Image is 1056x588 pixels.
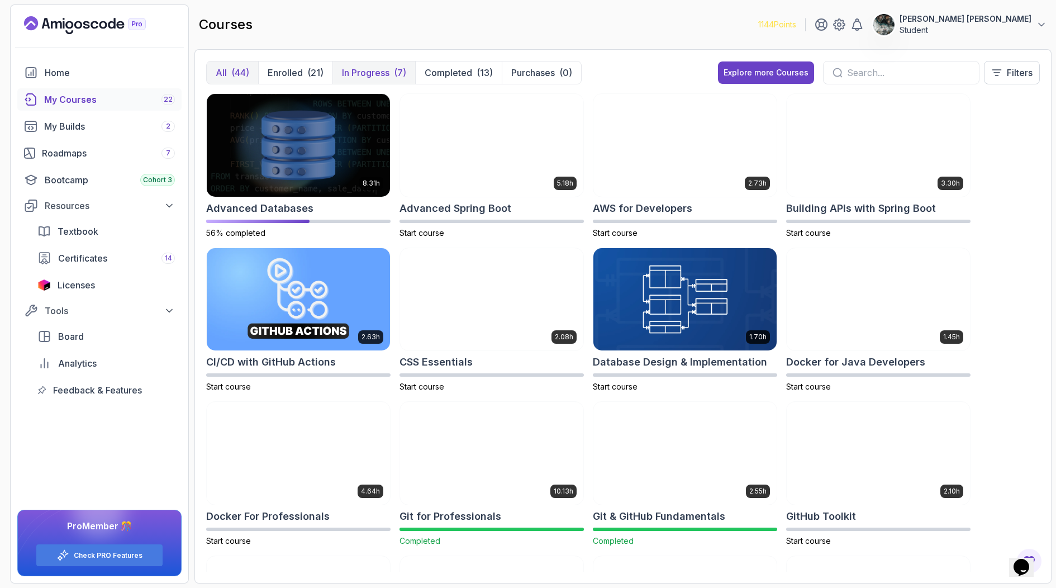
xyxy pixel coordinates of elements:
[17,196,182,216] button: Resources
[207,94,390,197] img: Advanced Databases card
[37,279,51,291] img: jetbrains icon
[399,354,473,370] h2: CSS Essentials
[58,252,107,265] span: Certificates
[758,19,796,30] p: 1144 Points
[31,247,182,269] a: certificates
[165,254,172,263] span: 14
[1009,543,1045,577] iframe: chat widget
[554,487,573,496] p: 10.13h
[58,330,84,343] span: Board
[206,382,251,391] span: Start course
[166,149,170,158] span: 7
[206,354,336,370] h2: CI/CD with GitHub Actions
[593,402,777,505] img: Git & GitHub Fundamentals card
[786,354,925,370] h2: Docker for Java Developers
[943,333,960,342] p: 1.45h
[166,122,170,131] span: 2
[74,551,142,560] a: Check PRO Features
[17,142,182,164] a: roadmaps
[207,61,258,84] button: All(44)
[749,487,767,496] p: 2.55h
[17,301,182,321] button: Tools
[593,382,638,391] span: Start course
[593,536,634,546] span: Completed
[559,66,572,79] div: (0)
[593,401,777,547] a: Git & GitHub Fundamentals card2.55hGit & GitHub FundamentalsCompleted
[207,248,390,351] img: CI/CD with GitHub Actions card
[143,176,172,184] span: Cohort 3
[31,325,182,348] a: board
[511,66,555,79] p: Purchases
[748,179,767,188] p: 2.73h
[31,220,182,243] a: textbook
[941,179,960,188] p: 3.30h
[984,61,1040,84] button: Filters
[58,225,98,238] span: Textbook
[415,61,502,84] button: Completed(13)
[206,201,313,216] h2: Advanced Databases
[873,14,895,35] img: user profile image
[502,61,581,84] button: Purchases(0)
[555,333,573,342] p: 2.08h
[900,25,1031,36] p: Student
[206,93,391,239] a: Advanced Databases card8.31hAdvanced Databases56% completed
[786,201,936,216] h2: Building APIs with Spring Boot
[593,354,767,370] h2: Database Design & Implementation
[400,402,583,505] img: Git for Professionals card
[307,66,324,79] div: (21)
[786,509,856,524] h2: GitHub Toolkit
[873,13,1047,36] button: user profile image[PERSON_NAME] [PERSON_NAME]Student
[206,509,330,524] h2: Docker For Professionals
[31,274,182,296] a: licenses
[786,228,831,238] span: Start course
[786,536,831,546] span: Start course
[31,352,182,374] a: analytics
[900,13,1031,25] p: [PERSON_NAME] [PERSON_NAME]
[42,146,175,160] div: Roadmaps
[58,357,97,370] span: Analytics
[399,382,444,391] span: Start course
[593,201,692,216] h2: AWS for Developers
[258,61,332,84] button: Enrolled(21)
[36,544,163,567] button: Check PRO Features
[45,173,175,187] div: Bootcamp
[593,509,725,524] h2: Git & GitHub Fundamentals
[206,228,265,238] span: 56% completed
[361,333,380,342] p: 2.63h
[45,304,175,317] div: Tools
[332,61,415,84] button: In Progress(7)
[206,536,251,546] span: Start course
[207,402,390,505] img: Docker For Professionals card
[749,333,767,342] p: 1.70h
[400,248,583,351] img: CSS Essentials card
[718,61,814,84] button: Explore more Courses
[17,88,182,111] a: courses
[425,66,472,79] p: Completed
[17,61,182,84] a: home
[24,16,172,34] a: Landing page
[399,228,444,238] span: Start course
[53,383,142,397] span: Feedback & Features
[58,278,95,292] span: Licenses
[787,402,970,505] img: GitHub Toolkit card
[216,66,227,79] p: All
[787,94,970,197] img: Building APIs with Spring Boot card
[44,120,175,133] div: My Builds
[164,95,173,104] span: 22
[394,66,406,79] div: (7)
[31,379,182,401] a: feedback
[363,179,380,188] p: 8.31h
[399,401,584,547] a: Git for Professionals card10.13hGit for ProfessionalsCompleted
[342,66,389,79] p: In Progress
[944,487,960,496] p: 2.10h
[593,228,638,238] span: Start course
[268,66,303,79] p: Enrolled
[17,115,182,137] a: builds
[44,93,175,106] div: My Courses
[399,509,501,524] h2: Git for Professionals
[399,536,440,546] span: Completed
[400,94,583,197] img: Advanced Spring Boot card
[847,66,970,79] input: Search...
[45,66,175,79] div: Home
